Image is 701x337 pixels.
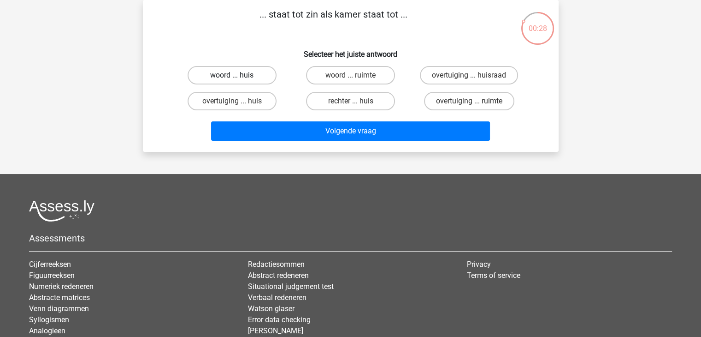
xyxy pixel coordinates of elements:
[29,304,89,313] a: Venn diagrammen
[248,293,306,302] a: Verbaal redeneren
[158,7,509,35] p: ... staat tot zin als kamer staat tot ...
[29,326,65,335] a: Analogieen
[248,326,303,335] a: [PERSON_NAME]
[248,271,309,280] a: Abstract redeneren
[248,282,334,291] a: Situational judgement test
[424,92,514,110] label: overtuiging ... ruimte
[248,304,295,313] a: Watson glaser
[306,92,395,110] label: rechter ... huis
[420,66,518,84] label: overtuiging ... huisraad
[158,42,544,59] h6: Selecteer het juiste antwoord
[188,92,277,110] label: overtuiging ... huis
[188,66,277,84] label: woord ... huis
[306,66,395,84] label: woord ... ruimte
[29,282,94,291] a: Numeriek redeneren
[29,200,94,222] img: Assessly logo
[248,315,311,324] a: Error data checking
[248,260,305,269] a: Redactiesommen
[29,260,71,269] a: Cijferreeksen
[520,11,555,34] div: 00:28
[211,121,490,141] button: Volgende vraag
[467,271,520,280] a: Terms of service
[467,260,491,269] a: Privacy
[29,233,672,244] h5: Assessments
[29,271,75,280] a: Figuurreeksen
[29,315,69,324] a: Syllogismen
[29,293,90,302] a: Abstracte matrices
